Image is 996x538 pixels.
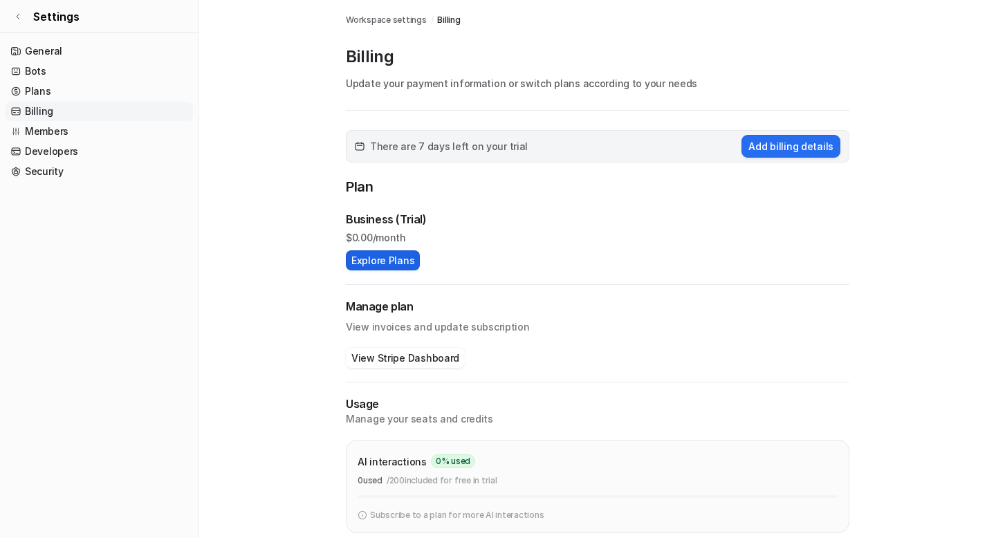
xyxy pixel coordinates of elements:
[6,122,193,141] a: Members
[6,142,193,161] a: Developers
[355,142,365,151] img: calender-icon.svg
[346,412,849,426] p: Manage your seats and credits
[346,250,420,270] button: Explore Plans
[6,62,193,81] a: Bots
[370,509,544,521] p: Subscribe to a plan for more AI interactions
[6,162,193,181] a: Security
[33,8,80,25] span: Settings
[346,211,427,228] p: Business (Trial)
[346,46,849,68] p: Billing
[346,396,849,412] p: Usage
[358,474,382,487] p: 0 used
[370,139,528,154] span: There are 7 days left on your trial
[346,176,849,200] p: Plan
[346,14,427,26] a: Workspace settings
[431,454,475,468] span: 0 % used
[387,474,497,487] p: / 200 included for free in trial
[431,14,434,26] span: /
[437,14,460,26] a: Billing
[346,76,849,91] p: Update your payment information or switch plans according to your needs
[6,82,193,101] a: Plans
[6,102,193,121] a: Billing
[346,315,849,334] p: View invoices and update subscription
[346,299,849,315] h2: Manage plan
[346,230,849,245] p: $ 0.00/month
[346,348,465,368] button: View Stripe Dashboard
[358,454,427,469] p: AI interactions
[6,41,193,61] a: General
[741,135,840,158] button: Add billing details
